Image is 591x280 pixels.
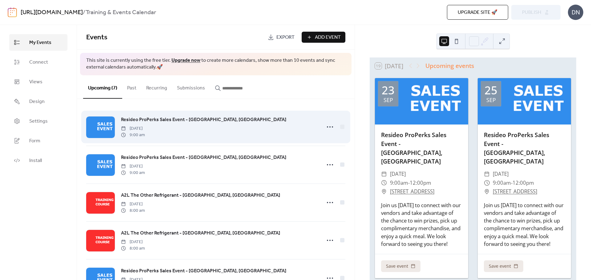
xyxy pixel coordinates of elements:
[458,9,497,16] span: Upgrade site 🚀
[511,179,513,187] span: -
[8,7,17,17] img: logo
[121,239,145,245] span: [DATE]
[493,170,509,179] span: [DATE]
[9,113,67,129] a: Settings
[390,187,434,196] a: [STREET_ADDRESS]
[121,132,145,138] span: 9:00 am
[408,179,410,187] span: -
[29,137,40,145] span: Form
[493,187,537,196] a: [STREET_ADDRESS]
[121,170,145,176] span: 9:00 am
[384,97,393,103] div: Sep
[86,31,107,44] span: Events
[478,131,571,166] div: Resideo ProPerks Sales Event - [GEOGRAPHIC_DATA], [GEOGRAPHIC_DATA]
[9,73,67,90] a: Views
[9,132,67,149] a: Form
[9,93,67,110] a: Design
[29,59,48,66] span: Connect
[29,39,51,46] span: My Events
[493,179,511,187] span: 9:00am
[390,179,408,187] span: 9:00am
[121,229,280,237] a: A2L The Other Refrigerant - [GEOGRAPHIC_DATA], [GEOGRAPHIC_DATA]
[121,154,286,162] a: Resideo ProPerks Sales Event - [GEOGRAPHIC_DATA], [GEOGRAPHIC_DATA]
[302,32,345,43] button: Add Event
[121,116,286,124] a: Resideo ProPerks Sales Event - [GEOGRAPHIC_DATA], [GEOGRAPHIC_DATA]
[121,245,145,252] span: 8:00 am
[121,125,145,132] span: [DATE]
[121,267,286,275] span: Resideo ProPerks Sales Event - [GEOGRAPHIC_DATA], [GEOGRAPHIC_DATA]
[86,57,345,71] span: This site is currently using the free tier. to create more calendars, show more than 10 events an...
[486,97,496,103] div: Sep
[315,34,341,41] span: Add Event
[381,187,387,196] div: ​
[83,75,122,99] button: Upcoming (7)
[172,75,210,98] button: Submissions
[513,179,534,187] span: 12:00pm
[390,170,406,179] span: [DATE]
[484,187,490,196] div: ​
[382,85,395,96] div: 23
[9,54,67,70] a: Connect
[122,75,141,98] button: Past
[121,267,286,275] a: Resideo ProPerks Sales Event - [GEOGRAPHIC_DATA], [GEOGRAPHIC_DATA]
[29,78,42,86] span: Views
[21,7,83,18] a: [URL][DOMAIN_NAME]
[29,98,45,105] span: Design
[263,32,299,43] a: Export
[121,192,280,199] span: A2L The Other Refrigerant - [GEOGRAPHIC_DATA], [GEOGRAPHIC_DATA]
[121,230,280,237] span: A2L The Other Refrigerant - [GEOGRAPHIC_DATA], [GEOGRAPHIC_DATA]
[381,170,387,179] div: ​
[121,201,145,207] span: [DATE]
[121,191,280,199] a: A2L The Other Refrigerant - [GEOGRAPHIC_DATA], [GEOGRAPHIC_DATA]
[381,260,420,272] button: Save event
[121,207,145,214] span: 8:00 am
[484,179,490,187] div: ​
[484,85,497,96] div: 25
[9,34,67,51] a: My Events
[29,157,42,164] span: Install
[9,152,67,169] a: Install
[375,131,468,166] div: Resideo ProPerks Sales Event - [GEOGRAPHIC_DATA], [GEOGRAPHIC_DATA]
[484,260,523,272] button: Save event
[484,170,490,179] div: ​
[29,118,48,125] span: Settings
[375,201,468,248] div: Join us [DATE] to connect with our vendors and take advantage of the chance to win prizes, pick u...
[276,34,295,41] span: Export
[171,56,200,65] a: Upgrade now
[83,7,86,18] b: /
[425,61,474,70] div: Upcoming events
[447,5,508,20] button: Upgrade site 🚀
[141,75,172,98] button: Recurring
[478,201,571,248] div: Join us [DATE] to connect with our vendors and take advantage of the chance to win prizes, pick u...
[381,179,387,187] div: ​
[410,179,431,187] span: 12:00pm
[121,163,145,170] span: [DATE]
[568,5,583,20] div: DN
[86,7,156,18] b: Training & Events Calendar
